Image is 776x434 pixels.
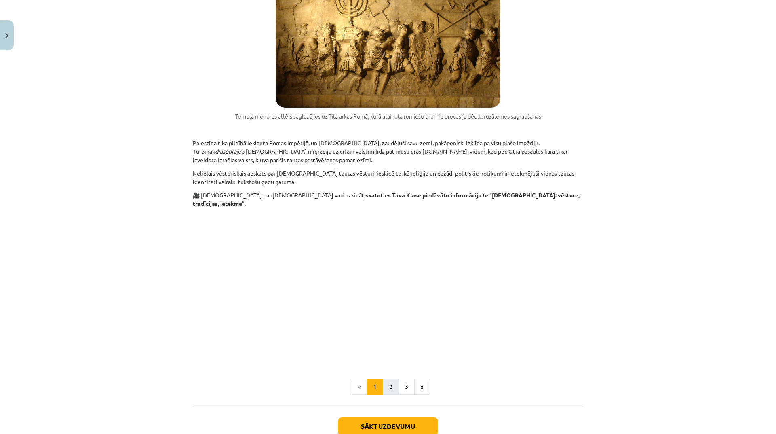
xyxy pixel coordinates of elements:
[399,379,415,395] button: 3
[193,112,583,121] figcaption: To enrich screen reader interactions, please activate Accessibility in Grammarly extension settings
[193,379,583,395] nav: Page navigation example
[367,379,383,395] button: 1
[215,148,236,155] i: diaspora
[5,33,8,38] img: icon-close-lesson-0947bae3869378f0d4975bcd49f059093ad1ed9edebbc8119c70593378902aed.svg
[365,191,489,199] strong: skatoties Tava Klase piedāvāto informāciju te:
[414,379,430,395] button: »
[193,169,583,186] p: Nelielais vēsturiskais apskats par [DEMOGRAPHIC_DATA] tautas vēsturi, ieskicē to, kā reliģija un ...
[193,191,583,208] p: 🎥 [DEMOGRAPHIC_DATA] par [DEMOGRAPHIC_DATA] vari uzzināt, “ ”:
[383,379,399,395] button: 2
[193,139,583,164] p: Palestīna tika pilnībā iekļauta Romas impērijā, un [DEMOGRAPHIC_DATA], zaudējuši savu zemi, pakāp...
